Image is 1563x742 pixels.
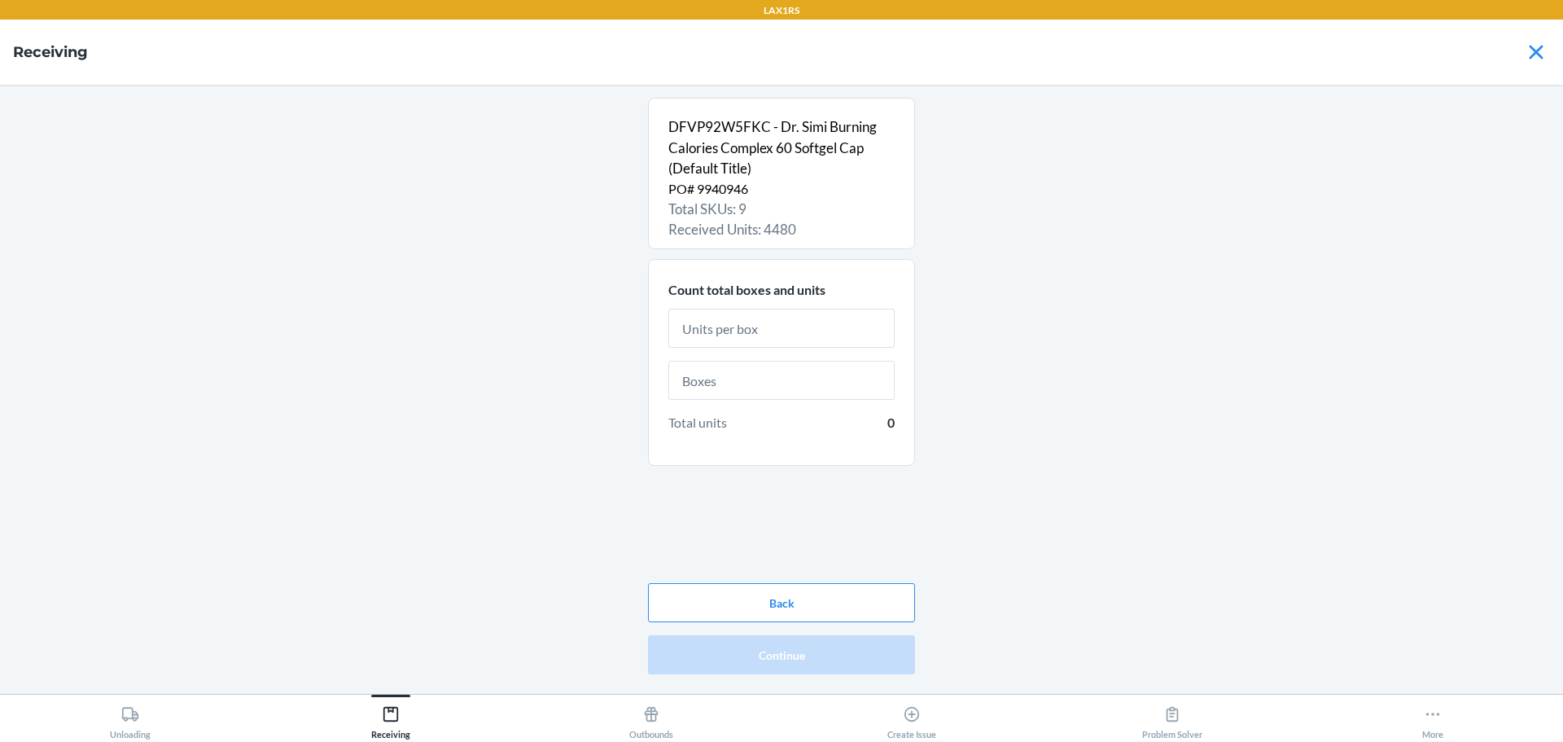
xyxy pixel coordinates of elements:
[521,695,781,740] button: Outbounds
[668,179,895,199] p: PO# 9940946
[668,116,895,179] p: DFVP92W5FKC - Dr. Simi Burning Calories Complex 60 Softgel Cap (Default Title)
[668,219,895,240] p: Received Units: 4480
[1422,699,1443,740] div: More
[110,699,151,740] div: Unloading
[887,699,936,740] div: Create Issue
[260,695,521,740] button: Receiving
[668,413,727,432] span: Total units
[1302,695,1563,740] button: More
[648,583,915,622] button: Back
[13,42,88,63] h4: Receiving
[668,361,895,400] input: Boxes
[1142,699,1202,740] div: Problem Solver
[781,695,1042,740] button: Create Issue
[371,699,410,740] div: Receiving
[668,199,895,220] p: Total SKUs: 9
[887,413,895,432] span: 0
[1042,695,1302,740] button: Problem Solver
[629,699,673,740] div: Outbounds
[648,635,915,674] button: Continue
[668,282,825,297] span: Count total boxes and units
[668,309,895,348] input: Units per box
[764,3,799,18] p: LAX1RS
